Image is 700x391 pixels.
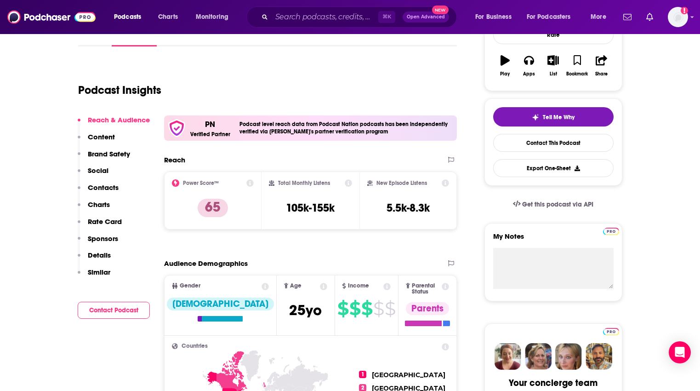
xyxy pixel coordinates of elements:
a: Show notifications dropdown [620,9,635,25]
button: Rate Card [78,217,122,234]
button: Social [78,166,108,183]
div: Share [595,71,608,77]
button: List [541,49,565,82]
button: Export One-Sheet [493,159,614,177]
p: Content [88,132,115,141]
span: New [432,6,449,14]
div: Play [500,71,510,77]
button: Contacts [78,183,119,200]
img: Jon Profile [586,343,612,370]
a: Episodes560 [170,25,216,46]
a: Lists8 [315,25,340,46]
a: Charts [152,10,183,24]
input: Search podcasts, credits, & more... [272,10,378,24]
span: Age [290,283,302,289]
div: Your concierge team [509,377,598,389]
button: tell me why sparkleTell Me Why [493,107,614,126]
span: Countries [182,343,208,349]
p: Details [88,251,111,259]
a: Credits3 [268,25,302,46]
button: open menu [469,10,523,24]
label: My Notes [493,232,614,248]
span: Open Advanced [407,15,445,19]
button: Play [493,49,517,82]
img: Sydney Profile [495,343,521,370]
span: Monitoring [196,11,228,23]
div: Open Intercom Messenger [669,341,691,363]
span: 25 yo [289,301,322,319]
span: Gender [180,283,200,289]
span: 1 [359,371,366,378]
h2: Reach [164,155,185,164]
div: Bookmark [566,71,588,77]
svg: Add a profile image [681,7,688,14]
img: Jules Profile [555,343,582,370]
img: tell me why sparkle [532,114,539,121]
p: Reach & Audience [88,115,150,124]
img: Barbara Profile [525,343,552,370]
button: Contact Podcast [78,302,150,319]
div: Rate [493,25,614,44]
span: Income [348,283,369,289]
span: Get this podcast via API [522,201,593,208]
a: Pro website [603,226,619,235]
button: Charts [78,200,110,217]
span: [GEOGRAPHIC_DATA] [372,371,445,379]
span: $ [385,301,395,316]
button: Open AdvancedNew [403,11,449,23]
h3: 105k-155k [286,201,335,215]
a: Reviews [229,25,256,46]
button: open menu [108,10,153,24]
p: Brand Safety [88,149,130,158]
span: Podcasts [114,11,141,23]
button: Show profile menu [668,7,688,27]
h2: Audience Demographics [164,259,248,268]
span: Logged in as maiak [668,7,688,27]
div: Search podcasts, credits, & more... [255,6,466,28]
a: InsightsPodchaser Pro [112,25,157,46]
button: Details [78,251,111,268]
span: More [591,11,606,23]
button: Share [589,49,613,82]
div: [DEMOGRAPHIC_DATA] [167,298,274,310]
button: open menu [189,10,240,24]
p: 65 [198,199,228,217]
button: Brand Safety [78,149,130,167]
a: Similar [353,25,376,46]
a: Pro website [603,327,619,335]
span: ⌘ K [378,11,395,23]
button: Content [78,132,115,149]
span: $ [361,301,372,316]
span: Parental Status [412,283,440,295]
p: Contacts [88,183,119,192]
h2: New Episode Listens [376,180,427,186]
img: Podchaser - Follow, Share and Rate Podcasts [7,8,96,26]
p: Similar [88,268,110,276]
div: Parents [406,302,449,315]
p: Sponsors [88,234,118,243]
p: Social [88,166,108,175]
span: Tell Me Why [543,114,575,121]
button: open menu [521,10,584,24]
button: Bookmark [565,49,589,82]
a: Show notifications dropdown [643,9,657,25]
h2: Total Monthly Listens [278,180,330,186]
span: For Podcasters [527,11,571,23]
a: About [78,25,99,46]
span: For Business [475,11,512,23]
span: $ [349,301,360,316]
span: Charts [158,11,178,23]
button: Reach & Audience [78,115,150,132]
div: List [550,71,557,77]
p: PN [205,119,215,129]
a: Get this podcast via API [506,193,601,216]
span: $ [337,301,348,316]
p: Charts [88,200,110,209]
img: User Profile [668,7,688,27]
h5: Verified Partner [190,132,230,137]
button: Apps [517,49,541,82]
button: Sponsors [78,234,118,251]
div: Apps [523,71,535,77]
h3: 5.5k-8.3k [387,201,430,215]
